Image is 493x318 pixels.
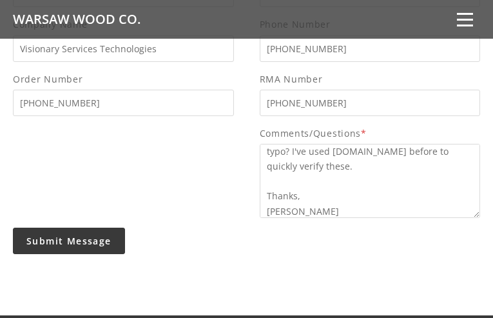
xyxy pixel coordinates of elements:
[260,126,481,141] span: Comments/Questions
[13,72,234,86] span: Order Number
[13,90,234,116] input: Order Number
[13,228,125,254] input: Submit Message
[260,144,481,218] textarea: Comments/Questions*
[260,35,481,62] input: Phone Number
[13,35,234,62] input: Company Name
[260,90,481,116] input: RMA Number
[260,72,481,86] span: RMA Number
